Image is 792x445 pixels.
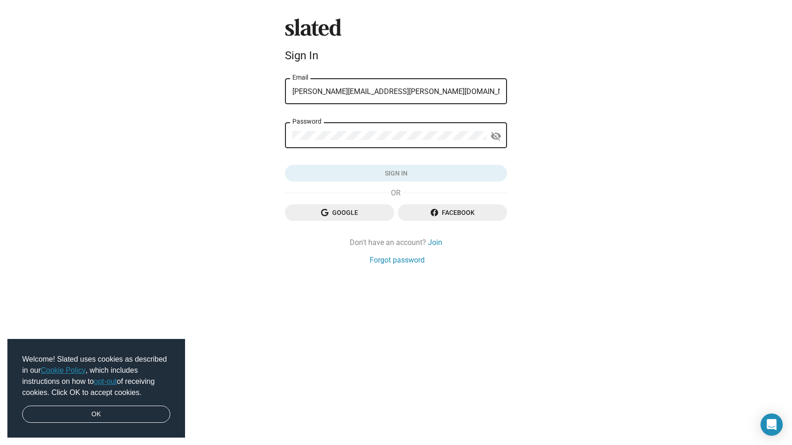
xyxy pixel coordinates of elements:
button: Show password [487,127,505,145]
mat-icon: visibility_off [490,129,501,144]
a: Forgot password [370,255,425,265]
span: Facebook [405,204,500,221]
div: cookieconsent [7,339,185,438]
button: Google [285,204,394,221]
div: Sign In [285,49,507,62]
div: Don't have an account? [285,238,507,247]
sl-branding: Sign In [285,19,507,66]
a: opt-out [94,377,117,385]
a: Cookie Policy [41,366,86,374]
span: Google [292,204,387,221]
button: Facebook [398,204,507,221]
a: Join [428,238,442,247]
div: Open Intercom Messenger [761,414,783,436]
a: dismiss cookie message [22,406,170,423]
span: Welcome! Slated uses cookies as described in our , which includes instructions on how to of recei... [22,354,170,398]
